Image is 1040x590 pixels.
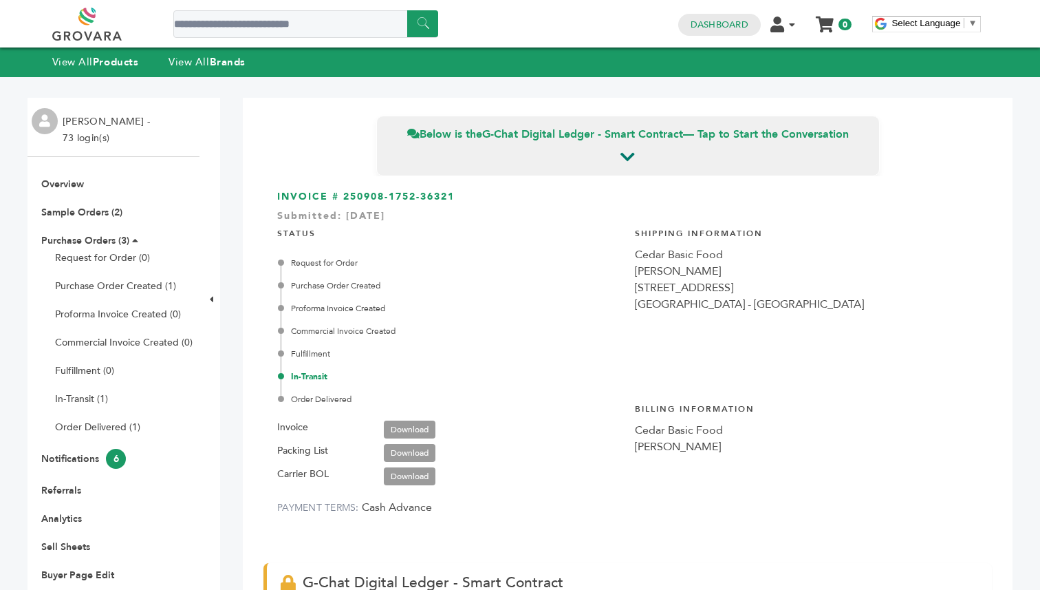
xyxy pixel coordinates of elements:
a: Select Language​ [891,18,977,28]
div: Cedar Basic Food [635,422,979,439]
span: ​ [964,18,964,28]
a: Dashboard [691,19,748,31]
a: Fulfillment (0) [55,364,114,377]
span: 0 [838,19,852,30]
h3: INVOICE # 250908-1752-36321 [277,190,978,204]
a: Commercial Invoice Created (0) [55,336,193,349]
a: View AllBrands [169,55,246,69]
a: Proforma Invoice Created (0) [55,308,181,321]
a: Overview [41,178,84,191]
a: Referrals [41,484,81,497]
a: Buyer Page Edit [41,569,114,582]
strong: G-Chat Digital Ledger - Smart Contract [482,127,683,142]
div: Purchase Order Created [281,280,621,292]
label: PAYMENT TERMS: [277,501,359,514]
div: [GEOGRAPHIC_DATA] - [GEOGRAPHIC_DATA] [635,296,979,313]
div: Submitted: [DATE] [277,209,978,230]
a: Download [384,467,435,485]
a: In-Transit (1) [55,392,108,405]
a: Order Delivered (1) [55,421,140,434]
strong: Products [93,55,138,69]
a: View AllProducts [52,55,139,69]
div: Commercial Invoice Created [281,325,621,337]
div: [PERSON_NAME] [635,263,979,280]
span: Cash Advance [362,500,432,515]
span: Select Language [891,18,960,28]
a: Download [384,421,435,439]
div: Proforma Invoice Created [281,302,621,315]
h4: Shipping Information [635,218,979,246]
a: Purchase Orders (3) [41,234,129,247]
a: Sell Sheets [41,540,90,554]
a: Sample Orders (2) [41,206,122,219]
span: 6 [106,449,126,469]
h4: STATUS [277,218,621,246]
a: My Cart [816,12,832,27]
label: Packing List [277,443,328,459]
input: Search a product or brand... [173,10,438,38]
img: profile.png [32,108,58,134]
label: Invoice [277,419,308,436]
div: Request for Order [281,257,621,269]
div: Fulfillment [281,348,621,360]
a: Purchase Order Created (1) [55,280,176,293]
a: Download [384,444,435,462]
span: ▼ [968,18,977,28]
a: Request for Order (0) [55,251,150,264]
li: [PERSON_NAME] - 73 login(s) [63,114,153,147]
div: [PERSON_NAME] [635,439,979,455]
a: Notifications6 [41,452,126,465]
a: Analytics [41,512,82,525]
span: Below is the — Tap to Start the Conversation [407,127,849,142]
div: In-Transit [281,370,621,383]
div: Order Delivered [281,393,621,405]
label: Carrier BOL [277,466,329,483]
strong: Brands [210,55,246,69]
div: Cedar Basic Food [635,246,979,263]
h4: Billing Information [635,393,979,422]
div: [STREET_ADDRESS] [635,280,979,296]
